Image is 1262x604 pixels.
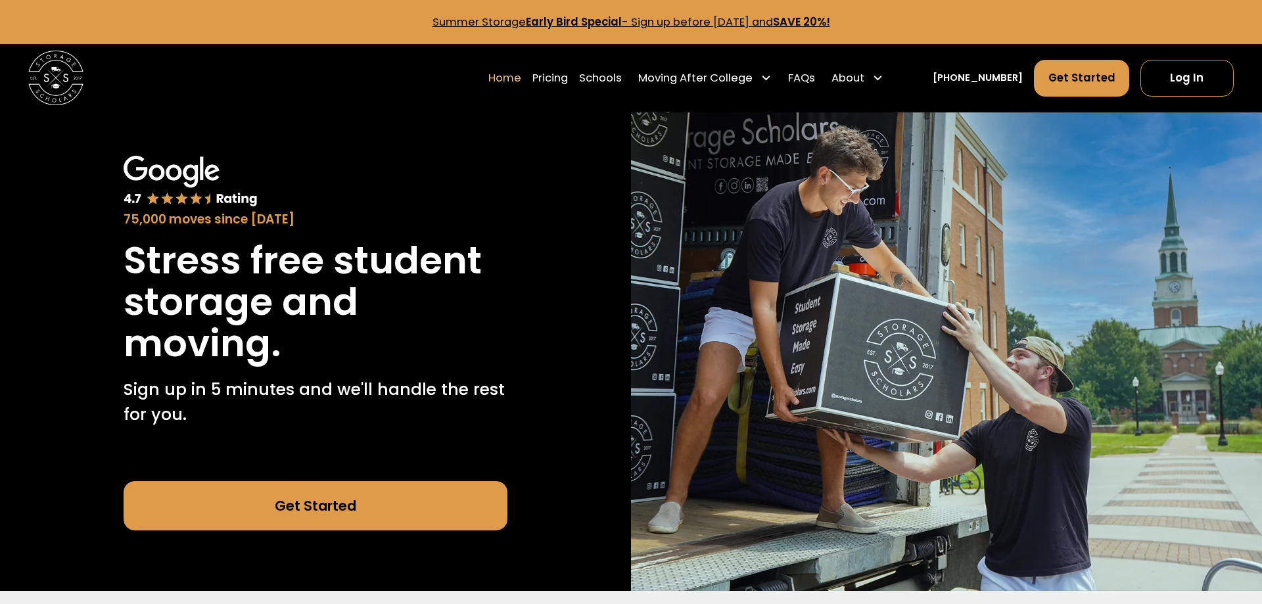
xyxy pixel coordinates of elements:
[28,51,83,105] img: Storage Scholars main logo
[579,59,622,97] a: Schools
[1140,60,1234,97] a: Log In
[788,59,815,97] a: FAQs
[638,70,753,86] div: Moving After College
[124,156,258,207] img: Google 4.7 star rating
[933,71,1023,85] a: [PHONE_NUMBER]
[631,112,1262,591] img: Storage Scholars makes moving and storage easy.
[532,59,568,97] a: Pricing
[124,240,507,364] h1: Stress free student storage and moving.
[1034,60,1130,97] a: Get Started
[488,59,521,97] a: Home
[432,14,830,30] a: Summer StorageEarly Bird Special- Sign up before [DATE] andSAVE 20%!
[124,377,507,427] p: Sign up in 5 minutes and we'll handle the rest for you.
[831,70,864,86] div: About
[124,210,507,229] div: 75,000 moves since [DATE]
[773,14,830,30] strong: SAVE 20%!
[526,14,622,30] strong: Early Bird Special
[124,481,507,530] a: Get Started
